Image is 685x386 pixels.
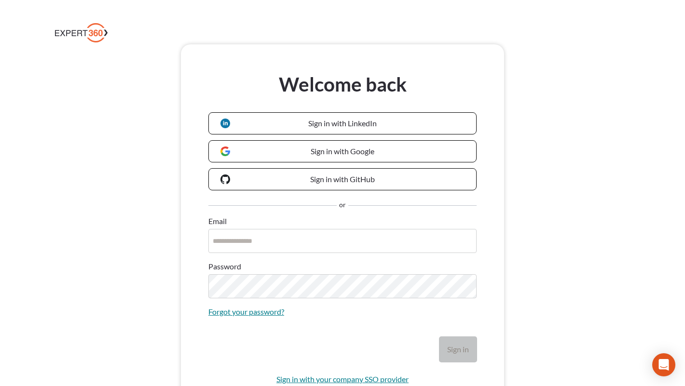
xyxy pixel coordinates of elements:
[339,200,346,212] span: or
[311,146,374,156] span: Sign in with Google
[310,174,375,184] span: Sign in with GitHub
[208,72,477,97] h3: Welcome back
[276,373,409,385] a: Sign in with your company SSO provider
[220,119,230,128] img: LinkedIn logo
[439,337,477,362] button: Sign in
[208,215,227,227] label: Email
[208,168,477,190] a: Sign in with GitHub
[447,345,469,354] span: Sign in
[208,140,477,162] a: Sign in with Google
[208,261,241,272] label: Password
[308,119,377,128] span: Sign in with LinkedIn
[220,146,230,156] img: Google logo
[55,23,108,42] img: Expert 360 Logo
[208,112,477,134] a: Sign in with LinkedIn
[652,353,675,376] div: Open Intercom Messenger
[208,306,284,318] a: Forgot your password?
[208,205,337,206] hr: Separator
[220,174,230,184] img: GitHub logo
[348,205,477,206] hr: Separator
